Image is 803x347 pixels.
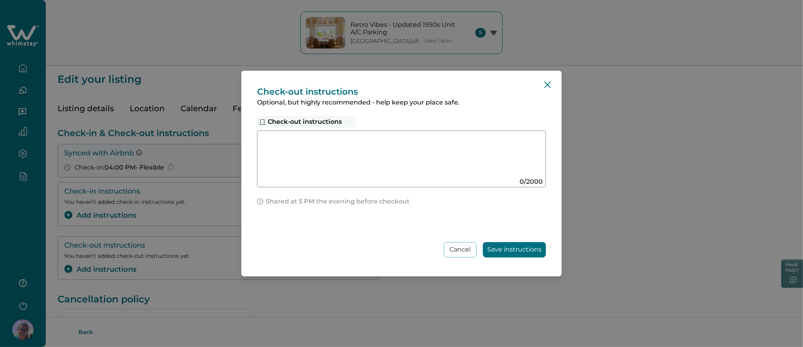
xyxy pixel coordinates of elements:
div: Shared at 5 PM the evening before checkout [257,198,546,205]
div: Check-out instructions [257,116,356,127]
button: Cancel [444,242,477,257]
span: 0 / 2000 [520,178,543,186]
button: Save instructions [483,242,546,257]
p: Check-out instructions [257,86,546,97]
button: Close [541,78,554,91]
p: Optional, but highly recommended - help keep your place safe. [257,99,546,106]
